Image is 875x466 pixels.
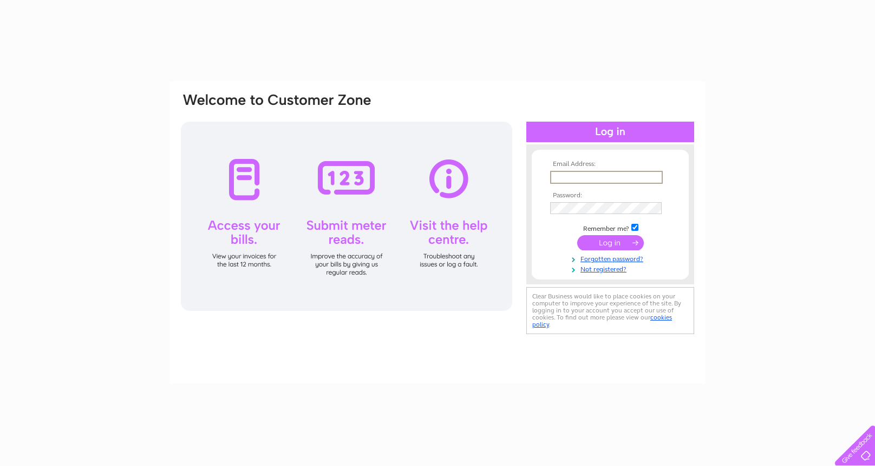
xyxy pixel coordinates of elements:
[550,253,673,263] a: Forgotten password?
[526,287,694,334] div: Clear Business would like to place cookies on your computer to improve your experience of the sit...
[547,161,673,168] th: Email Address:
[577,235,644,250] input: Submit
[532,314,672,328] a: cookies policy
[547,192,673,199] th: Password:
[550,263,673,274] a: Not registered?
[547,222,673,233] td: Remember me?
